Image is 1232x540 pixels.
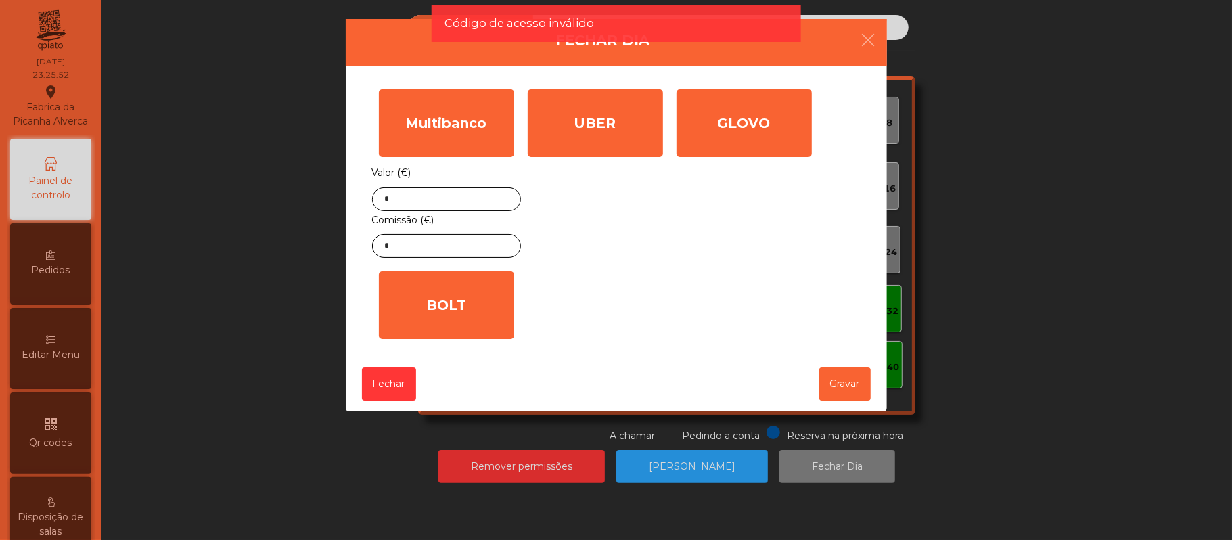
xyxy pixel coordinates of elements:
div: GLOVO [677,89,812,157]
button: Fechar [362,367,416,401]
span: Código de acesso inválido [444,15,594,32]
label: Valor (€) [372,164,411,182]
div: UBER [528,89,663,157]
div: Multibanco [379,89,514,157]
button: Gravar [819,367,871,401]
div: BOLT [379,271,514,339]
label: Comissão (€) [372,211,434,229]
